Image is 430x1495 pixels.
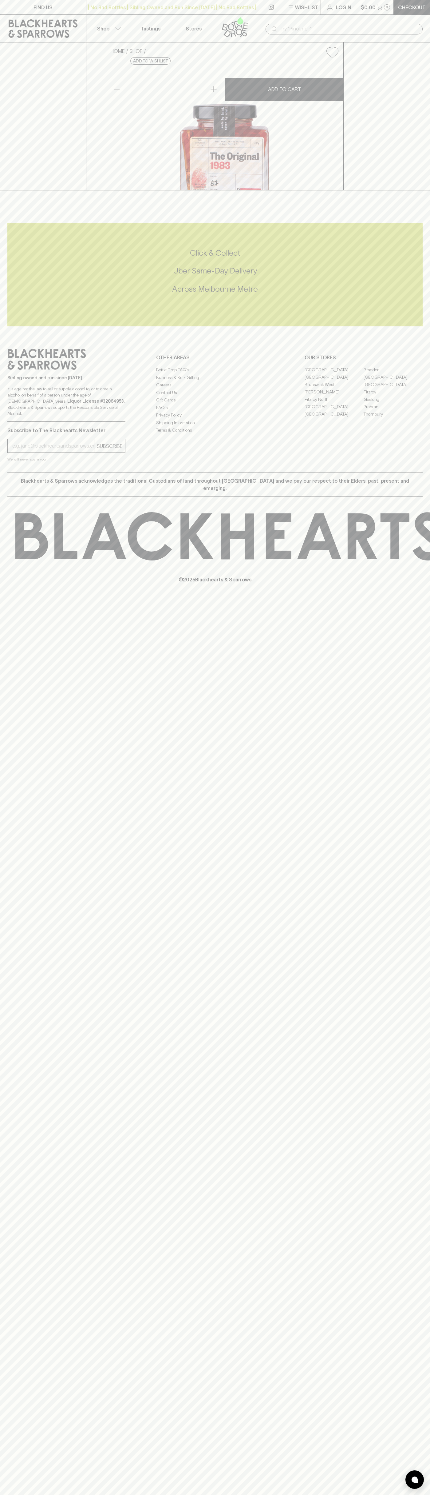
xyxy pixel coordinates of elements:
[67,399,124,404] strong: Liquor License #32064953
[305,410,364,418] a: [GEOGRAPHIC_DATA]
[156,419,274,426] a: Shipping Information
[7,456,125,462] p: We will never spam you
[412,1477,418,1483] img: bubble-icon
[130,57,171,65] button: Add to wishlist
[34,4,53,11] p: FIND US
[268,86,301,93] p: ADD TO CART
[156,381,274,389] a: Careers
[305,396,364,403] a: Fitzroy North
[280,24,418,34] input: Try "Pinot noir"
[94,439,125,452] button: SUBSCRIBE
[7,375,125,381] p: Sibling owned and run since [DATE]
[156,412,274,419] a: Privacy Policy
[305,403,364,410] a: [GEOGRAPHIC_DATA]
[225,78,344,101] button: ADD TO CART
[7,266,423,276] h5: Uber Same-Day Delivery
[156,389,274,396] a: Contact Us
[7,427,125,434] p: Subscribe to The Blackhearts Newsletter
[305,373,364,381] a: [GEOGRAPHIC_DATA]
[364,366,423,373] a: Braddon
[156,397,274,404] a: Gift Cards
[156,354,274,361] p: OTHER AREAS
[7,386,125,417] p: It is against the law to sell or supply alcohol to, or to obtain alcohol on behalf of a person un...
[305,388,364,396] a: [PERSON_NAME]
[97,442,123,450] p: SUBSCRIBE
[364,403,423,410] a: Prahran
[111,48,125,54] a: HOME
[156,366,274,374] a: Bottle Drop FAQ's
[141,25,160,32] p: Tastings
[7,223,423,326] div: Call to action block
[398,4,426,11] p: Checkout
[172,15,215,42] a: Stores
[364,410,423,418] a: Thornbury
[305,381,364,388] a: Brunswick West
[97,25,109,32] p: Shop
[7,248,423,258] h5: Click & Collect
[129,48,143,54] a: SHOP
[186,25,202,32] p: Stores
[86,15,129,42] button: Shop
[364,381,423,388] a: [GEOGRAPHIC_DATA]
[364,396,423,403] a: Geelong
[12,477,418,492] p: Blackhearts & Sparrows acknowledges the traditional Custodians of land throughout [GEOGRAPHIC_DAT...
[361,4,376,11] p: $0.00
[156,427,274,434] a: Terms & Conditions
[12,441,94,451] input: e.g. jane@blackheartsandsparrows.com.au
[156,374,274,381] a: Business & Bulk Gifting
[364,373,423,381] a: [GEOGRAPHIC_DATA]
[305,366,364,373] a: [GEOGRAPHIC_DATA]
[364,388,423,396] a: Fitzroy
[156,404,274,411] a: FAQ's
[106,63,343,190] img: 30924.png
[305,354,423,361] p: OUR STORES
[129,15,172,42] a: Tastings
[386,6,388,9] p: 0
[7,284,423,294] h5: Across Melbourne Metro
[295,4,318,11] p: Wishlist
[324,45,341,61] button: Add to wishlist
[336,4,351,11] p: Login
